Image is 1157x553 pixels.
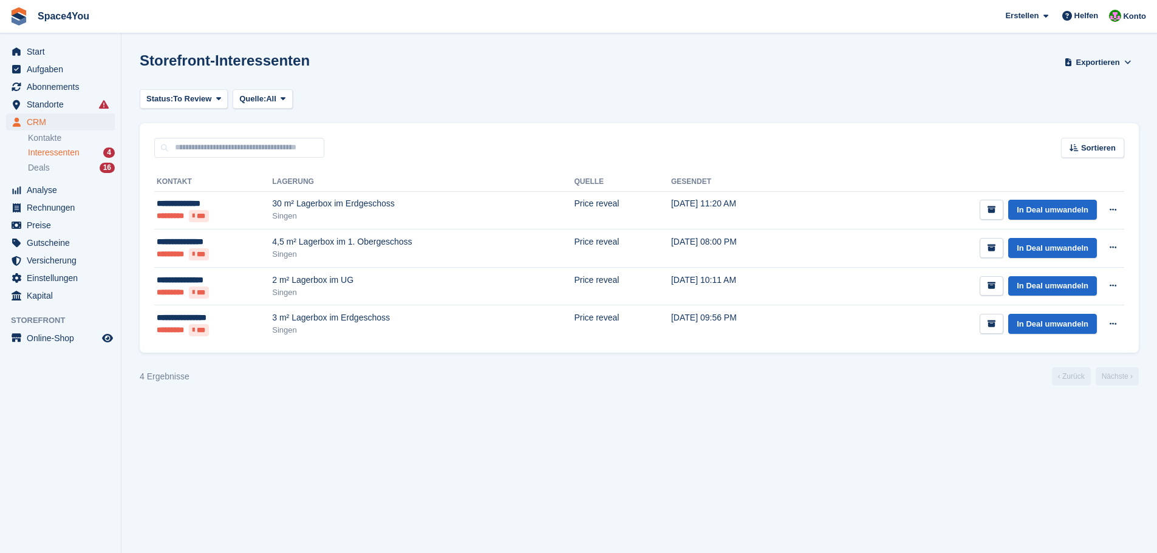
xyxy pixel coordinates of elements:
a: menu [6,287,115,304]
th: Quelle [574,172,671,192]
h1: Storefront-Interessenten [140,52,310,69]
div: 4 [103,148,115,158]
span: Exportieren [1076,56,1120,69]
a: menu [6,217,115,234]
a: menu [6,43,115,60]
span: Online-Shop [27,330,100,347]
div: Singen [272,287,574,299]
th: Gesendet [671,172,813,192]
td: [DATE] 09:56 PM [671,305,813,343]
a: menu [6,199,115,216]
span: Standorte [27,96,100,113]
td: [DATE] 11:20 AM [671,191,813,229]
span: Erstellen [1005,10,1039,22]
div: 30 m² Lagerbox im Erdgeschoss [272,197,574,210]
div: 4 Ergebnisse [140,370,189,383]
i: Es sind Fehler bei der Synchronisierung von Smart-Einträgen aufgetreten [99,100,109,109]
button: Status: To Review [140,89,228,109]
span: Sortieren [1081,142,1116,154]
a: menu [6,114,115,131]
nav: Page [1049,367,1141,385]
span: Start [27,43,100,60]
a: In Deal umwandeln [1008,238,1097,258]
span: Quelle: [239,93,266,105]
span: Status: [146,93,173,105]
img: stora-icon-8386f47178a22dfd0bd8f6a31ec36ba5ce8667c1dd55bd0f319d3a0aa187defe.svg [10,7,28,25]
span: Versicherung [27,252,100,269]
th: Kontakt [154,172,272,192]
a: Speisekarte [6,330,115,347]
a: menu [6,78,115,95]
span: Rechnungen [27,199,100,216]
a: menu [6,270,115,287]
a: Nächste [1096,367,1139,385]
a: Space4You [33,6,94,26]
a: In Deal umwandeln [1008,200,1097,220]
a: Vorschau-Shop [100,331,115,345]
a: menu [6,234,115,251]
span: Preise [27,217,100,234]
span: Einstellungen [27,270,100,287]
div: 16 [100,163,115,173]
a: Vorherige [1052,367,1091,385]
img: Luca-André Talhoff [1109,10,1121,22]
td: Price reveal [574,229,671,268]
div: Singen [272,248,574,260]
span: Aufgaben [27,61,100,78]
span: CRM [27,114,100,131]
a: In Deal umwandeln [1008,276,1097,296]
span: Storefront [11,314,121,327]
a: Interessenten 4 [28,146,115,159]
a: Deals 16 [28,161,115,174]
span: Interessenten [28,147,80,158]
td: Price reveal [574,191,671,229]
button: Exportieren [1062,52,1134,72]
span: Analyse [27,182,100,198]
div: 2 m² Lagerbox im UG [272,274,574,287]
div: 3 m² Lagerbox im Erdgeschoss [272,311,574,324]
td: [DATE] 08:00 PM [671,229,813,268]
th: Lagerung [272,172,574,192]
a: menu [6,61,115,78]
div: Singen [272,210,574,222]
a: In Deal umwandeln [1008,314,1097,334]
td: Price reveal [574,267,671,305]
span: Gutscheine [27,234,100,251]
div: 4,5 m² Lagerbox im 1. Obergeschoss [272,236,574,248]
a: Kontakte [28,132,115,144]
button: Quelle: All [233,89,292,109]
a: menu [6,252,115,269]
span: To Review [173,93,211,105]
span: Abonnements [27,78,100,95]
div: Singen [272,324,574,336]
a: menu [6,96,115,113]
span: Konto [1123,10,1146,22]
span: Kapital [27,287,100,304]
a: menu [6,182,115,198]
span: All [266,93,276,105]
td: [DATE] 10:11 AM [671,267,813,305]
span: Helfen [1074,10,1099,22]
td: Price reveal [574,305,671,343]
span: Deals [28,162,50,174]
